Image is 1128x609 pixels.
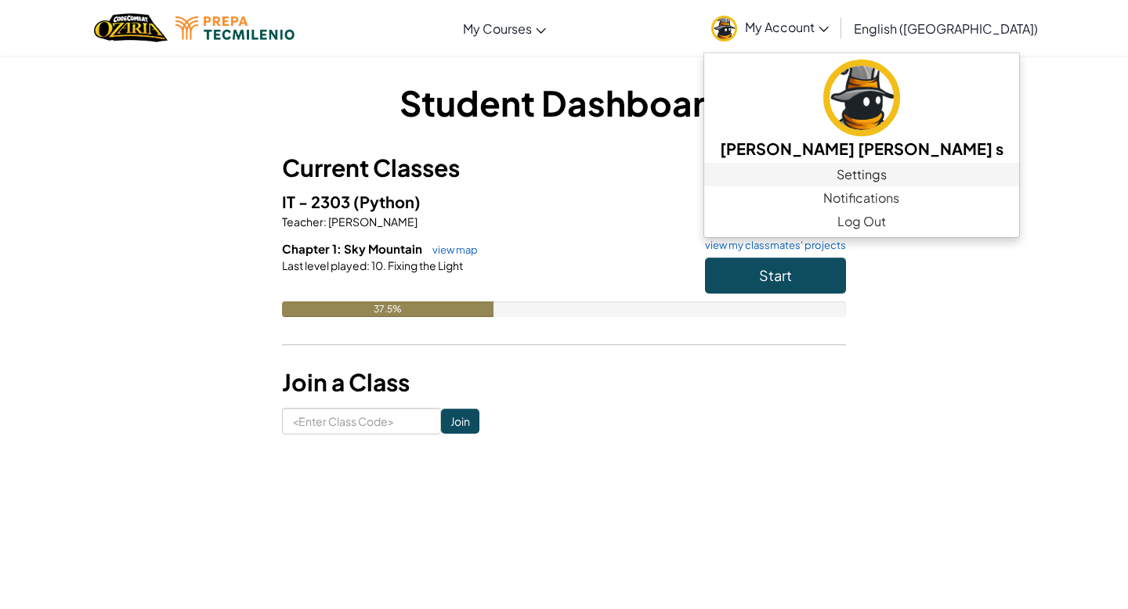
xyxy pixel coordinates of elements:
[463,20,532,37] span: My Courses
[697,240,846,250] a: view my classmates' projects
[823,59,900,136] img: avatar
[386,258,463,272] span: Fixing the Light
[367,258,370,272] span: :
[704,210,1019,233] a: Log Out
[441,409,479,434] input: Join
[282,150,846,186] h3: Current Classes
[324,214,327,229] span: :
[282,241,425,256] span: Chapter 1: Sky Mountain
[711,16,737,41] img: avatar
[94,12,167,44] a: Ozaria by CodeCombat logo
[745,19,829,35] span: My Account
[704,186,1019,210] a: Notifications
[175,16,295,40] img: Tecmilenio logo
[94,12,167,44] img: Home
[370,258,386,272] span: 10.
[703,3,837,52] a: My Account
[282,408,441,434] input: <Enter Class Code>
[282,78,846,127] h1: Student Dashboard
[823,189,899,207] span: Notifications
[705,258,846,294] button: Start
[455,7,554,49] a: My Courses
[282,192,353,211] span: IT - 2303
[282,365,846,400] h3: Join a Class
[704,57,1019,163] a: [PERSON_NAME] [PERSON_NAME] s
[759,266,792,284] span: Start
[720,136,1003,160] h5: [PERSON_NAME] [PERSON_NAME] s
[704,163,1019,186] a: Settings
[353,192,421,211] span: (Python)
[282,214,324,229] span: Teacher
[425,243,478,256] a: view map
[846,7,1046,49] a: English ([GEOGRAPHIC_DATA])
[854,20,1038,37] span: English ([GEOGRAPHIC_DATA])
[282,301,493,317] div: 37.5%
[327,214,418,229] span: [PERSON_NAME]
[282,258,367,272] span: Last level played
